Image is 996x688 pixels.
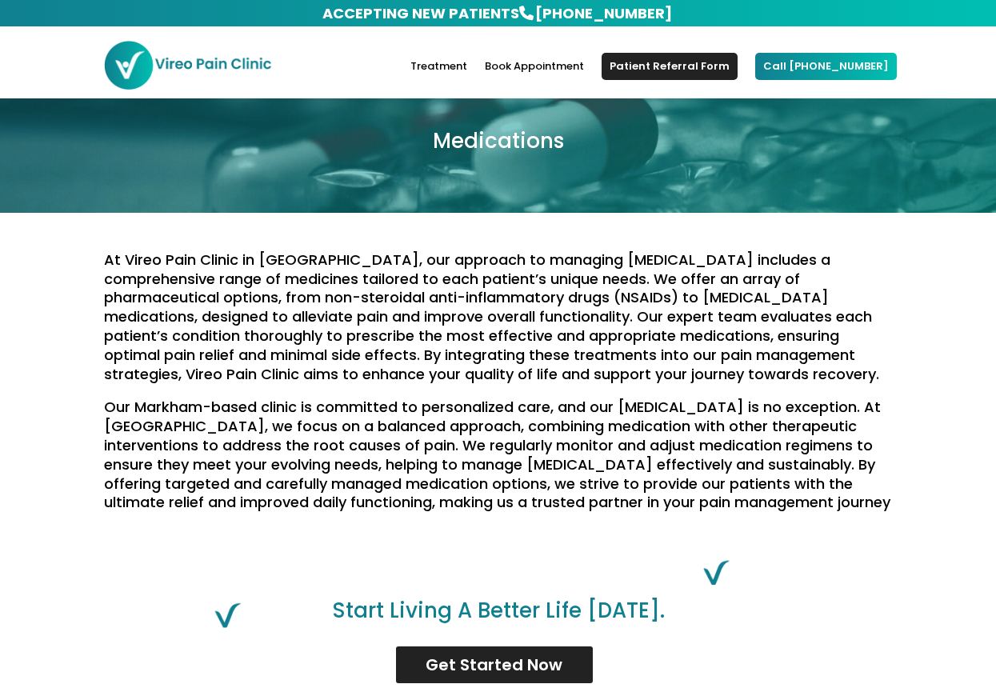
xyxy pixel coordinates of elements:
p: At Vireo Pain Clinic in [GEOGRAPHIC_DATA], our approach to managing [MEDICAL_DATA] includes a com... [104,250,893,398]
h2: Start Living A Better Life [DATE]. [104,600,893,629]
a: [PHONE_NUMBER] [534,2,674,25]
img: Vireo Pain Clinic [103,40,272,90]
a: Book Appointment [485,61,584,98]
a: Treatment [410,61,467,98]
a: Patient Referral Form [602,53,738,80]
a: Get Started Now [394,645,594,685]
h2: Medications [104,130,893,159]
a: Call [PHONE_NUMBER] [755,53,897,80]
p: Our Markham-based clinic is committed to personalized care, and our [MEDICAL_DATA] is no exceptio... [104,398,893,512]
